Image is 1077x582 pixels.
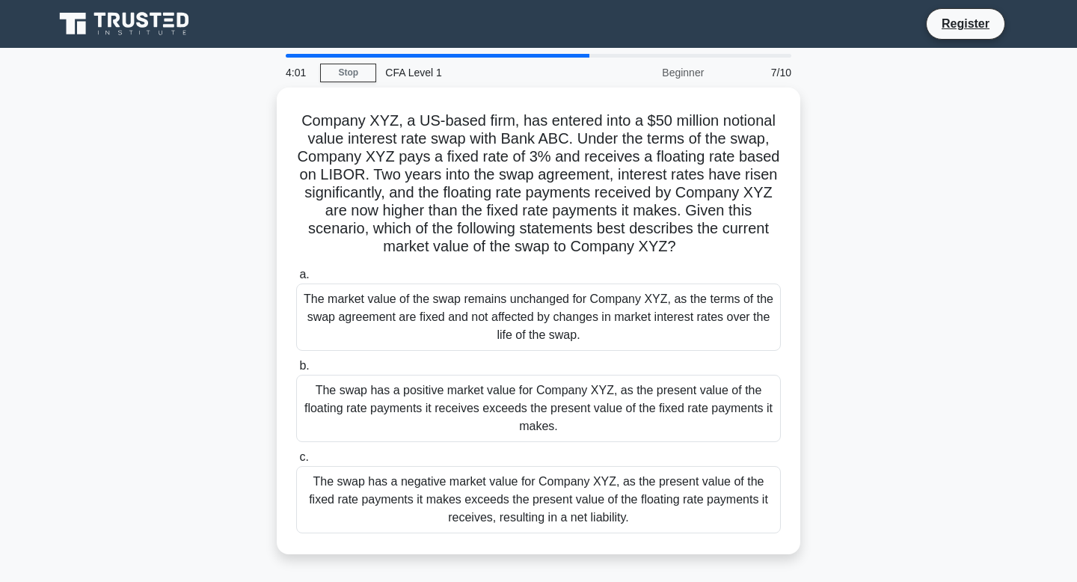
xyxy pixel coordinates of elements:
[295,111,782,257] h5: Company XYZ, a US-based firm, has entered into a $50 million notional value interest rate swap wi...
[296,466,781,533] div: The swap has a negative market value for Company XYZ, as the present value of the fixed rate paym...
[299,450,308,463] span: c.
[299,359,309,372] span: b.
[713,58,800,88] div: 7/10
[320,64,376,82] a: Stop
[299,268,309,281] span: a.
[933,14,998,33] a: Register
[277,58,320,88] div: 4:01
[296,284,781,351] div: The market value of the swap remains unchanged for Company XYZ, as the terms of the swap agreemen...
[296,375,781,442] div: The swap has a positive market value for Company XYZ, as the present value of the floating rate p...
[582,58,713,88] div: Beginner
[376,58,582,88] div: CFA Level 1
